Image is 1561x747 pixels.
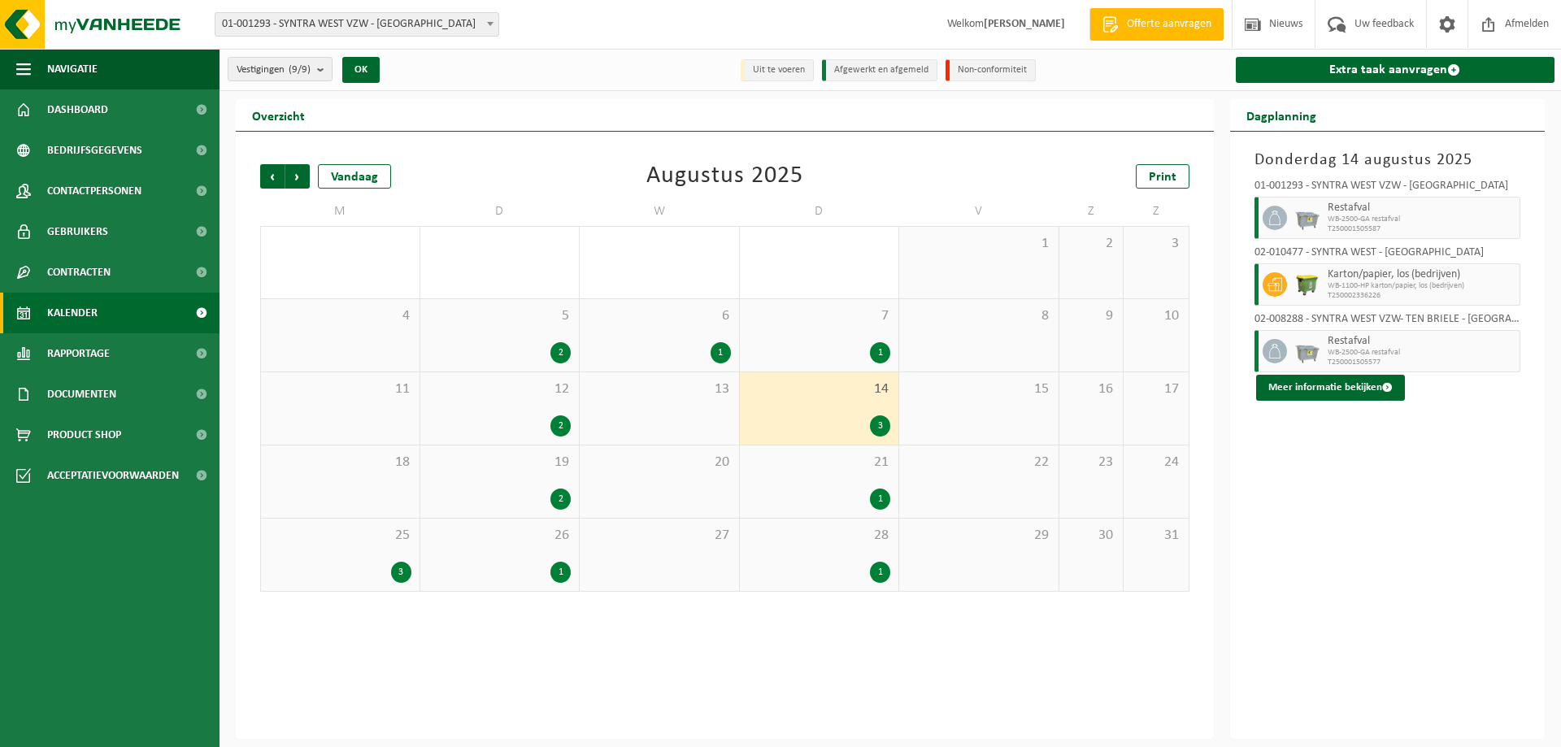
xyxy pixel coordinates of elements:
div: 1 [870,342,890,363]
span: 31 [1132,527,1180,545]
span: 4 [269,307,411,325]
a: Offerte aanvragen [1089,8,1224,41]
div: 3 [391,562,411,583]
span: 21 [748,454,891,471]
span: Kalender [47,293,98,333]
span: 24 [1132,454,1180,471]
span: 19 [428,454,572,471]
img: WB-1100-HPE-GN-50 [1295,272,1320,297]
span: Offerte aanvragen [1123,16,1215,33]
span: Product Shop [47,415,121,455]
strong: [PERSON_NAME] [984,18,1065,30]
span: 22 [907,454,1050,471]
span: 5 [428,307,572,325]
span: 01-001293 - SYNTRA WEST VZW - SINT-MICHIELS [215,12,499,37]
div: 1 [870,562,890,583]
button: Vestigingen(9/9) [228,57,333,81]
button: Meer informatie bekijken [1256,375,1405,401]
span: 26 [428,527,572,545]
td: D [420,197,580,226]
span: Print [1149,171,1176,184]
span: T250001505577 [1328,358,1516,367]
span: 25 [269,527,411,545]
span: 27 [588,527,731,545]
span: 15 [907,380,1050,398]
h2: Overzicht [236,99,321,131]
div: 02-008288 - SYNTRA WEST VZW- TEN BRIELE - [GEOGRAPHIC_DATA] [1254,314,1521,330]
div: Vandaag [318,164,391,189]
span: T250002336226 [1328,291,1516,301]
span: 9 [1067,307,1115,325]
span: 12 [428,380,572,398]
span: Contracten [47,252,111,293]
a: Extra taak aanvragen [1236,57,1555,83]
span: 29 [907,527,1050,545]
span: 20 [588,454,731,471]
span: Contactpersonen [47,171,141,211]
span: 3 [1132,235,1180,253]
td: W [580,197,740,226]
span: WB-2500-GA restafval [1328,348,1516,358]
div: 2 [550,415,571,436]
span: 8 [907,307,1050,325]
button: OK [342,57,380,83]
img: WB-2500-GAL-GY-01 [1295,339,1320,363]
span: Documenten [47,374,116,415]
span: T250001505587 [1328,224,1516,234]
div: 01-001293 - SYNTRA WEST VZW - [GEOGRAPHIC_DATA] [1254,180,1521,197]
td: D [740,197,900,226]
count: (9/9) [289,64,311,75]
td: Z [1124,197,1189,226]
div: Augustus 2025 [646,164,803,189]
li: Uit te voeren [741,59,814,81]
td: V [899,197,1059,226]
span: 10 [1132,307,1180,325]
h2: Dagplanning [1230,99,1333,131]
div: 2 [550,342,571,363]
div: 1 [711,342,731,363]
span: Karton/papier, los (bedrijven) [1328,268,1516,281]
div: 2 [550,489,571,510]
span: 13 [588,380,731,398]
span: 6 [588,307,731,325]
span: Rapportage [47,333,110,374]
span: 18 [269,454,411,471]
span: Vestigingen [237,58,311,82]
div: 1 [550,562,571,583]
span: 2 [1067,235,1115,253]
td: Z [1059,197,1124,226]
div: 3 [870,415,890,436]
img: WB-2500-GAL-GY-01 [1295,206,1320,230]
span: Vorige [260,164,285,189]
a: Print [1136,164,1189,189]
span: 16 [1067,380,1115,398]
span: Dashboard [47,89,108,130]
h3: Donderdag 14 augustus 2025 [1254,148,1521,172]
div: 02-010477 - SYNTRA WEST - [GEOGRAPHIC_DATA] [1254,247,1521,263]
span: 30 [1067,527,1115,545]
span: Restafval [1328,202,1516,215]
span: 11 [269,380,411,398]
span: 28 [748,527,891,545]
span: Acceptatievoorwaarden [47,455,179,496]
span: 1 [907,235,1050,253]
span: 23 [1067,454,1115,471]
li: Non-conformiteit [946,59,1036,81]
td: M [260,197,420,226]
span: WB-1100-HP karton/papier, los (bedrijven) [1328,281,1516,291]
span: 01-001293 - SYNTRA WEST VZW - SINT-MICHIELS [215,13,498,36]
li: Afgewerkt en afgemeld [822,59,937,81]
div: 1 [870,489,890,510]
span: WB-2500-GA restafval [1328,215,1516,224]
span: Bedrijfsgegevens [47,130,142,171]
span: 17 [1132,380,1180,398]
span: Gebruikers [47,211,108,252]
span: 14 [748,380,891,398]
span: Navigatie [47,49,98,89]
span: Restafval [1328,335,1516,348]
span: 7 [748,307,891,325]
span: Volgende [285,164,310,189]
